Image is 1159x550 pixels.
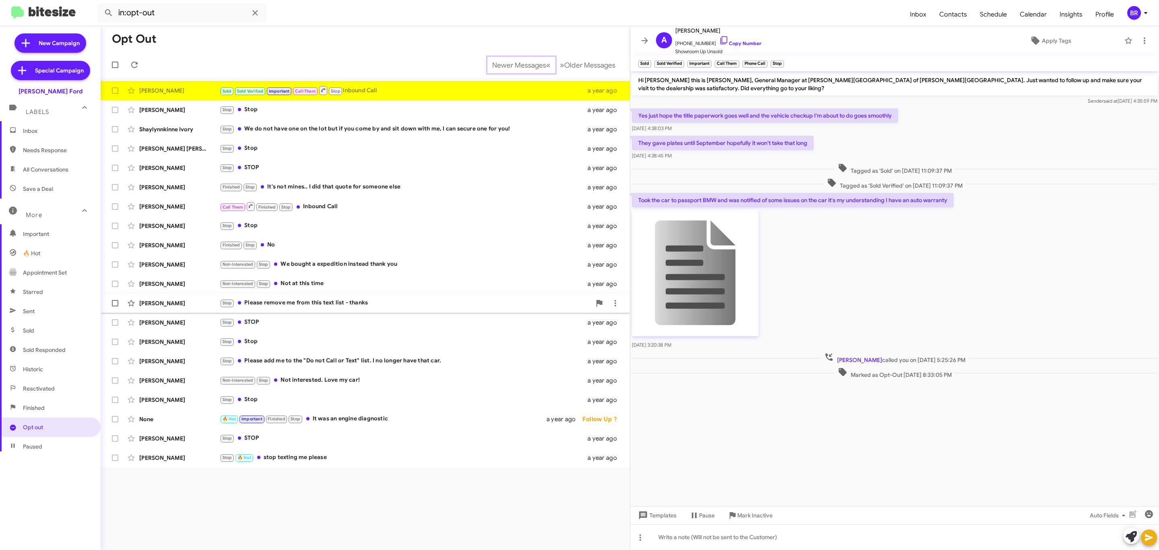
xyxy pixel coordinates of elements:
span: Finished [223,242,240,248]
span: Labels [26,108,49,116]
span: Showroom Up Unsold [675,48,761,56]
div: Please add me to the "Do not Call or Text" list. I no longer have that car. [220,356,587,366]
div: stop texting me please [220,453,587,462]
span: Tagged as 'Sold Verified' on [DATE] 11:09:37 PM [824,178,966,190]
span: Marked as Opt-Out [DATE] 8:33:05 PM [835,367,955,379]
span: Stop [223,146,232,151]
span: Stop [223,436,232,441]
span: Opt out [23,423,43,431]
a: New Campaign [14,33,86,53]
small: Important [687,60,711,68]
span: Stop [281,205,291,210]
span: Sold Verified [237,89,264,94]
div: Shaylynnkinne Ivory [139,125,220,133]
span: [PERSON_NAME] [837,356,882,364]
div: Stop [220,337,587,346]
button: BR [1120,6,1150,20]
span: Reactivated [23,385,55,393]
span: Stop [291,416,300,422]
p: Yes just hope the title paperwork goes well and the vehicle checkup I'm about to do goes smoothly [632,108,898,123]
span: Important [241,416,262,422]
a: Copy Number [719,40,761,46]
div: Stop [220,395,587,404]
span: Finished [258,205,276,210]
a: Contacts [933,3,973,26]
div: [PERSON_NAME] [139,338,220,346]
span: Newer Messages [492,61,546,70]
span: Stop [223,397,232,402]
div: a year ago [587,241,623,249]
nav: Page navigation example [488,57,620,73]
span: [PHONE_NUMBER] [675,35,761,48]
a: Special Campaign [11,61,90,80]
span: Sold [223,89,232,94]
div: [PERSON_NAME] [139,183,220,191]
span: 🔥 Hot [23,249,40,257]
span: Needs Response [23,146,91,154]
div: STOP [220,318,587,327]
span: [DATE] 4:38:45 PM [632,153,672,159]
span: Not-Interested [223,262,254,267]
div: [PERSON_NAME] [139,318,220,327]
div: Follow Up ? [582,415,623,423]
div: a year ago [587,357,623,365]
button: Next [555,57,620,73]
button: Auto Fields [1083,508,1135,523]
input: Search [97,3,266,23]
span: Insights [1053,3,1089,26]
span: Sold [23,327,34,335]
div: [PERSON_NAME] [139,434,220,442]
span: Apply Tags [1042,33,1071,48]
div: a year ago [587,261,623,269]
span: Sender [DATE] 4:35:59 PM [1088,98,1157,104]
a: Profile [1089,3,1120,26]
span: Templates [637,508,676,523]
span: Stop [259,262,268,267]
div: Stop [220,105,587,114]
div: Please remove me from this text list - thanks [220,298,591,308]
span: called you on [DATE] 5:25:26 PM [821,352,969,364]
p: They gave plates until September hopefully it won't take that long [632,136,814,150]
span: Call Them [223,205,243,210]
span: Stop [223,300,232,306]
div: a year ago [587,434,623,442]
div: Not interested. Love my car! [220,376,587,385]
div: Not at this time [220,279,587,288]
div: We do not have one on the lot but if you come by and sit down with me, I can secure one for you! [220,124,587,134]
img: 9k= [632,209,759,336]
div: [PERSON_NAME] [139,376,220,385]
span: Save a Deal [23,185,53,193]
div: a year ago [587,164,623,172]
div: Inbound Call [220,201,587,211]
span: Starred [23,288,43,296]
div: STOP [220,163,587,172]
span: Important [23,230,91,238]
div: [PERSON_NAME] [PERSON_NAME] [139,145,220,153]
div: [PERSON_NAME] [139,203,220,211]
div: a year ago [587,125,623,133]
span: Tagged as 'Sold' on [DATE] 11:09:37 PM [835,163,955,175]
span: Sold Responded [23,346,66,354]
span: Auto Fields [1090,508,1128,523]
a: Schedule [973,3,1013,26]
span: [DATE] 4:38:03 PM [632,125,672,131]
div: [PERSON_NAME] Ford [19,87,82,95]
span: « [546,60,551,70]
span: More [26,211,42,219]
a: Inbox [903,3,933,26]
span: Stop [245,184,255,190]
span: Stop [223,455,232,460]
div: We bought a expedition instead thank you [220,260,587,269]
a: Calendar [1013,3,1053,26]
div: [PERSON_NAME] [139,299,220,307]
small: Phone Call [742,60,767,68]
span: Stop [223,223,232,228]
span: said at [1103,98,1118,104]
div: a year ago [587,106,623,114]
div: BR [1127,6,1141,20]
div: a year ago [587,145,623,153]
button: Templates [630,508,683,523]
